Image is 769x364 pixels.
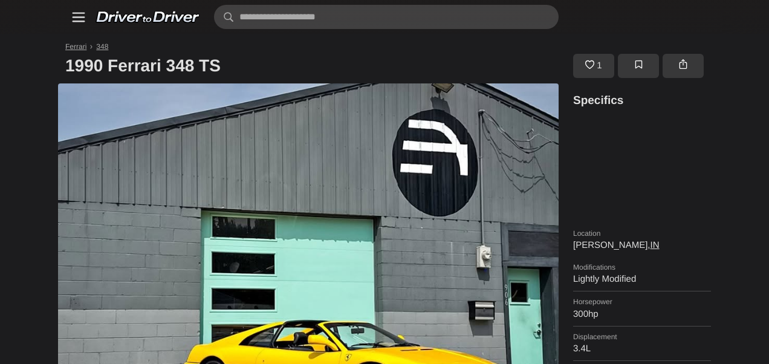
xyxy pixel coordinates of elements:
dt: Modifications [573,263,711,271]
dd: 300hp [573,309,711,320]
a: Ferrari [65,42,86,51]
dt: Horsepower [573,297,711,306]
dt: Location [573,229,711,238]
a: 1 [573,54,614,78]
a: IN [651,240,660,250]
dd: 3.4L [573,343,711,354]
h3: Specifics [573,93,711,109]
a: 348 [96,42,108,51]
h1: 1990 Ferrari 348 TS [58,48,566,83]
dd: Lightly Modified [573,274,711,285]
dt: Displacement [573,333,711,341]
dd: [PERSON_NAME], [573,240,711,251]
nav: Breadcrumb [58,42,711,51]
